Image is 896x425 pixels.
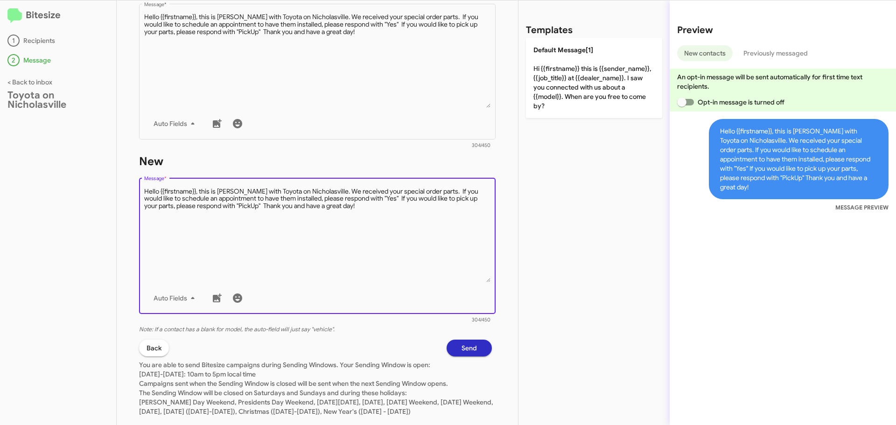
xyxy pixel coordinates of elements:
[139,154,496,169] h1: New
[835,203,889,212] small: MESSAGE PREVIEW
[139,361,493,416] span: You are able to send Bitesize campaigns during Sending Windows. Your Sending Window is open: [DAT...
[146,115,206,132] button: Auto Fields
[147,340,161,356] span: Back
[7,54,20,66] div: 2
[139,340,169,356] button: Back
[684,45,726,61] span: New contacts
[7,35,20,47] div: 1
[533,46,593,54] span: Default Message[1]
[462,340,477,356] span: Send
[677,45,733,61] button: New contacts
[447,340,492,356] button: Send
[743,45,808,61] span: Previously messaged
[698,97,784,108] span: Opt-in message is turned off
[709,119,889,199] span: Hello {{firstname}}, this is [PERSON_NAME] with Toyota on Nicholasville. We received your special...
[154,290,198,307] span: Auto Fields
[526,23,573,38] h2: Templates
[472,317,490,323] mat-hint: 304/450
[154,115,198,132] span: Auto Fields
[472,143,490,148] mat-hint: 304/450
[677,72,889,91] p: An opt-in message will be sent automatically for first time text recipients.
[526,38,662,118] p: Hi {{firstname}} this is {{sender_name}}, {{job_title}} at {{dealer_name}}. I saw you connected w...
[7,78,52,86] a: < Back to inbox
[736,45,815,61] button: Previously messaged
[146,290,206,307] button: Auto Fields
[7,8,22,23] img: logo-minimal.svg
[677,23,889,38] h2: Preview
[7,54,109,66] div: Message
[7,91,109,109] div: Toyota on Nicholasville
[7,35,109,47] div: Recipients
[7,8,109,23] h2: Bitesize
[139,326,335,333] i: Note: If a contact has a blank for model, the auto-field will just say "vehicle".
